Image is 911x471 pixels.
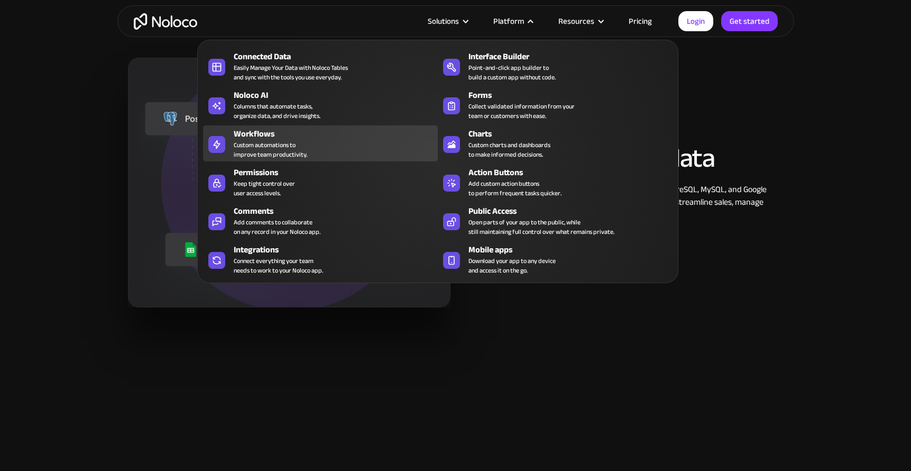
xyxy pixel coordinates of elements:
div: Resources [545,14,615,28]
div: Interface Builder [468,50,677,63]
div: Mobile apps [468,243,677,256]
a: WorkflowsCustom automations toimprove team productivity. [203,125,438,161]
div: Platform [480,14,545,28]
div: Resources [558,14,594,28]
a: Mobile appsDownload your app to any deviceand access it on the go. [438,241,673,277]
div: Forms [468,89,677,102]
div: Connect everything your team needs to work to your Noloco app. [234,256,323,275]
div: Columns that automate tasks, organize data, and drive insights. [234,102,320,121]
a: Login [678,11,713,31]
a: CommentsAdd comments to collaborateon any record in your Noloco app. [203,203,438,239]
div: Permissions [234,166,443,179]
div: Solutions [415,14,480,28]
div: Open parts of your app to the public, while still maintaining full control over what remains priv... [468,218,614,237]
div: Action Buttons [468,166,677,179]
div: Point-and-click app builder to build a custom app without code. [468,63,556,82]
a: Pricing [615,14,665,28]
div: Custom charts and dashboards to make informed decisions. [468,140,550,159]
a: Public AccessOpen parts of your app to the public, whilestill maintaining full control over what ... [438,203,673,239]
div: Add custom action buttons to perform frequent tasks quicker. [468,179,562,198]
div: Collect validated information from your team or customers with ease. [468,102,575,121]
div: Charts [468,128,677,140]
div: Platform [493,14,524,28]
a: Get started [721,11,778,31]
a: Connected DataEasily Manage Your Data with Noloco Tablesand sync with the tools you use everyday. [203,48,438,84]
a: PermissionsKeep tight control overuser access levels. [203,164,438,200]
a: IntegrationsConnect everything your teamneeds to work to your Noloco app. [203,241,438,277]
a: Interface BuilderPoint-and-click app builder tobuild a custom app without code. [438,48,673,84]
span: Download your app to any device and access it on the go. [468,256,556,275]
nav: Platform [197,25,678,283]
a: FormsCollect validated information from yourteam or customers with ease. [438,87,673,123]
div: Keep tight control over user access levels. [234,179,295,198]
a: Action ButtonsAdd custom action buttonsto perform frequent tasks quicker. [438,164,673,200]
div: Public Access [468,205,677,218]
div: Solutions [428,14,459,28]
a: Noloco AIColumns that automate tasks,organize data, and drive insights. [203,87,438,123]
a: ChartsCustom charts and dashboardsto make informed decisions. [438,125,673,161]
div: Connected Data [234,50,443,63]
div: Noloco AI [234,89,443,102]
div: Integrations [234,243,443,256]
a: home [134,13,197,30]
div: Easily Manage Your Data with Noloco Tables and sync with the tools you use everyday. [234,63,348,82]
div: Workflows [234,128,443,140]
div: Comments [234,205,443,218]
div: Add comments to collaborate on any record in your Noloco app. [234,218,320,237]
div: Custom automations to improve team productivity. [234,140,307,159]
